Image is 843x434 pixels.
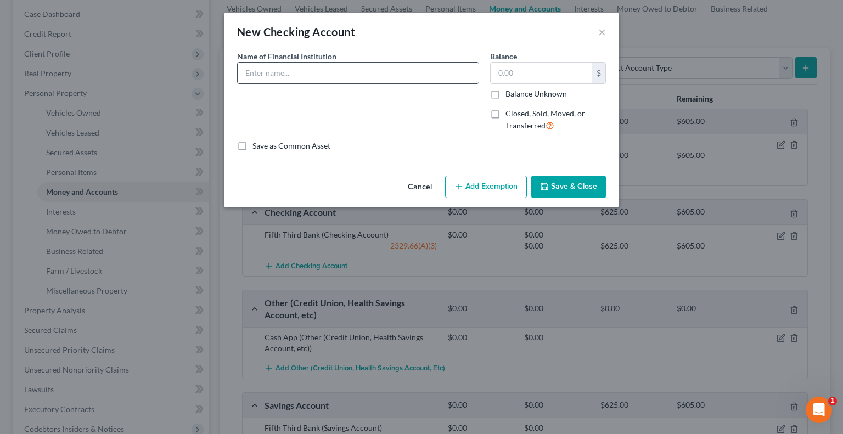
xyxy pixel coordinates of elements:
input: 0.00 [491,63,592,83]
button: Add Exemption [445,176,527,199]
button: Cancel [399,177,441,199]
div: New Checking Account [237,24,355,40]
button: Save & Close [531,176,606,199]
span: Name of Financial Institution [237,52,336,61]
label: Balance Unknown [505,88,567,99]
label: Save as Common Asset [252,140,330,151]
iframe: Intercom live chat [806,397,832,423]
span: Closed, Sold, Moved, or Transferred [505,109,585,130]
button: × [598,25,606,38]
input: Enter name... [238,63,479,83]
label: Balance [490,50,517,62]
div: $ [592,63,605,83]
span: 1 [828,397,837,405]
